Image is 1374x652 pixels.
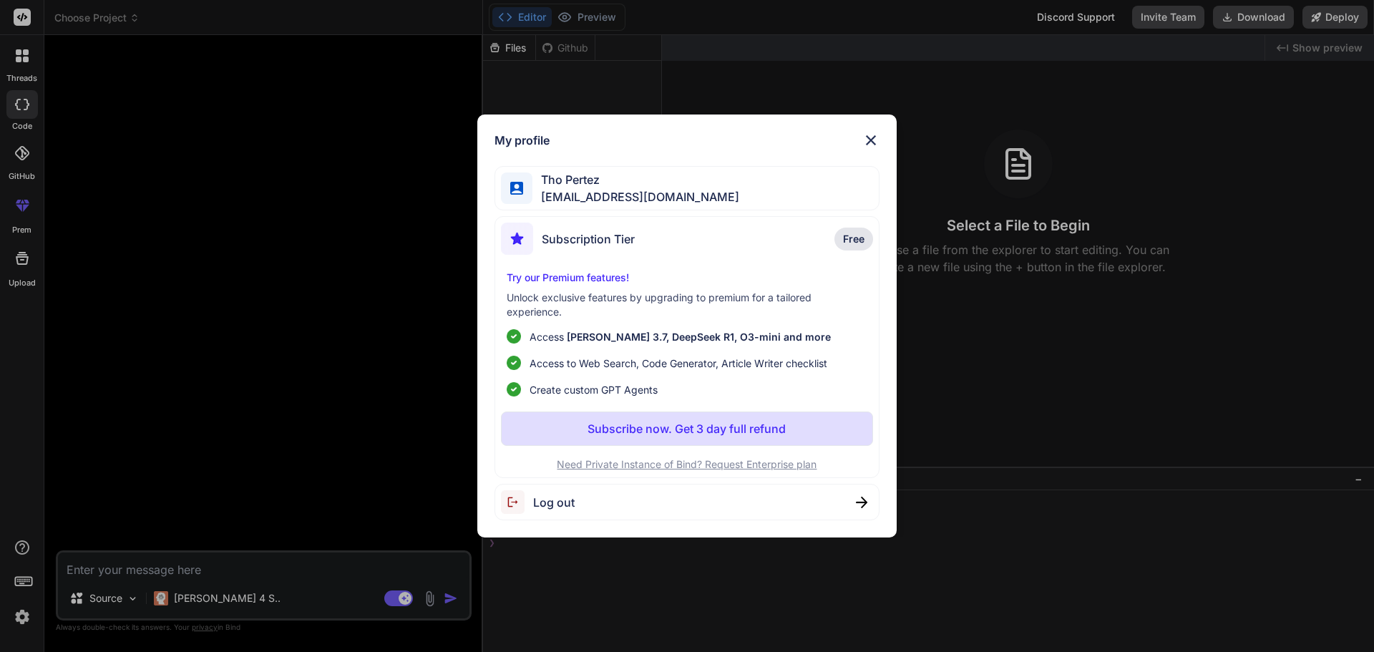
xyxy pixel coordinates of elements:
p: Need Private Instance of Bind? Request Enterprise plan [501,457,874,472]
img: logout [501,490,533,514]
img: close [862,132,880,149]
button: Subscribe now. Get 3 day full refund [501,412,874,446]
span: Create custom GPT Agents [530,382,658,397]
img: checklist [507,356,521,370]
img: close [856,497,867,508]
span: Access to Web Search, Code Generator, Article Writer checklist [530,356,827,371]
p: Access [530,329,831,344]
span: Tho Pertez [532,171,739,188]
img: profile [510,182,524,195]
span: [PERSON_NAME] 3.7, DeepSeek R1, O3-mini and more [567,331,831,343]
img: checklist [507,382,521,396]
img: checklist [507,329,521,344]
p: Unlock exclusive features by upgrading to premium for a tailored experience. [507,291,868,319]
p: Subscribe now. Get 3 day full refund [588,420,786,437]
span: Free [843,232,864,246]
span: Subscription Tier [542,230,635,248]
img: subscription [501,223,533,255]
span: [EMAIL_ADDRESS][DOMAIN_NAME] [532,188,739,205]
p: Try our Premium features! [507,271,868,285]
h1: My profile [494,132,550,149]
span: Log out [533,494,575,511]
